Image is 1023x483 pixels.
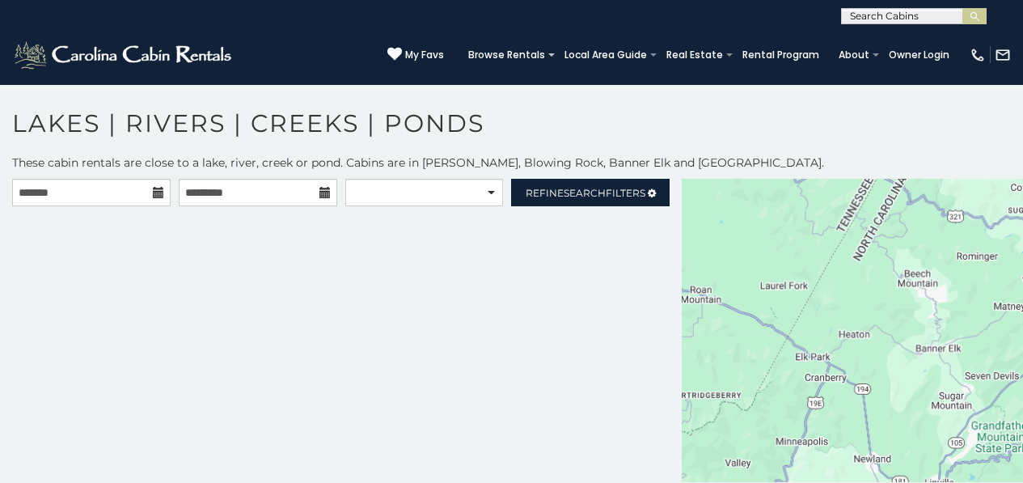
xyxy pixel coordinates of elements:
[405,48,444,62] span: My Favs
[556,44,655,66] a: Local Area Guide
[12,39,236,71] img: White-1-2.png
[658,44,731,66] a: Real Estate
[995,47,1011,63] img: mail-regular-white.png
[881,44,957,66] a: Owner Login
[460,44,553,66] a: Browse Rentals
[831,44,877,66] a: About
[970,47,986,63] img: phone-regular-white.png
[734,44,827,66] a: Rental Program
[526,187,645,199] span: Refine Filters
[387,47,444,63] a: My Favs
[564,187,606,199] span: Search
[511,179,670,206] a: RefineSearchFilters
